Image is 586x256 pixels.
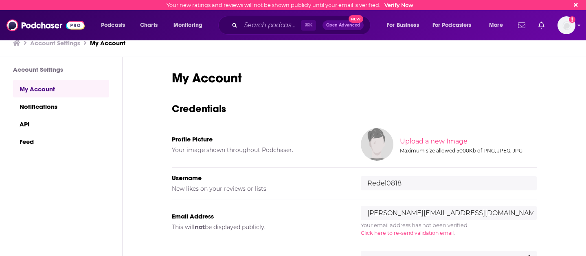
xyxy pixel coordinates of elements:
[13,115,109,132] a: API
[172,146,348,154] h5: Your image shown throughout Podchaser.
[226,16,378,35] div: Search podcasts, credits, & more...
[90,39,125,47] a: My Account
[172,185,348,192] h5: New likes on your reviews or lists
[168,19,213,32] button: open menu
[535,18,548,32] a: Show notifications dropdown
[95,19,136,32] button: open menu
[557,16,575,34] button: Show profile menu
[135,19,162,32] a: Charts
[172,70,537,86] h1: My Account
[384,2,413,8] a: Verify Now
[557,16,575,34] img: User Profile
[515,18,529,32] a: Show notifications dropdown
[172,223,348,231] h5: This will be displayed publicly.
[172,102,537,115] h3: Credentials
[361,176,537,190] input: username
[326,23,360,27] span: Open Advanced
[381,19,429,32] button: open menu
[13,80,109,97] a: My Account
[349,15,363,23] span: New
[400,148,535,154] div: Maximum size allowed 5000Kb of PNG, JPEG, JPG
[30,39,80,47] a: Account Settings
[173,20,202,31] span: Monitoring
[101,20,125,31] span: Podcasts
[361,128,393,161] img: Your profile image
[387,20,419,31] span: For Business
[7,18,85,33] img: Podchaser - Follow, Share and Rate Podcasts
[13,97,109,115] a: Notifications
[569,16,575,23] svg: Email not verified
[172,135,348,143] h5: Profile Picture
[13,66,109,73] h3: Account Settings
[427,19,483,32] button: open menu
[301,20,316,31] span: ⌘ K
[172,212,348,220] h5: Email Address
[361,230,454,236] span: Click here to re-send validation email
[167,2,413,8] div: Your new ratings and reviews will not be shown publicly until your email is verified.
[195,223,205,231] b: not
[361,206,537,220] input: email
[489,20,503,31] span: More
[323,20,364,30] button: Open AdvancedNew
[483,19,513,32] button: open menu
[241,19,301,32] input: Search podcasts, credits, & more...
[361,221,537,237] div: Your email address has not been verified. .
[557,16,575,34] span: Logged in as Redel0818
[140,20,158,31] span: Charts
[172,174,348,182] h5: Username
[13,132,109,150] a: Feed
[432,20,472,31] span: For Podcasters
